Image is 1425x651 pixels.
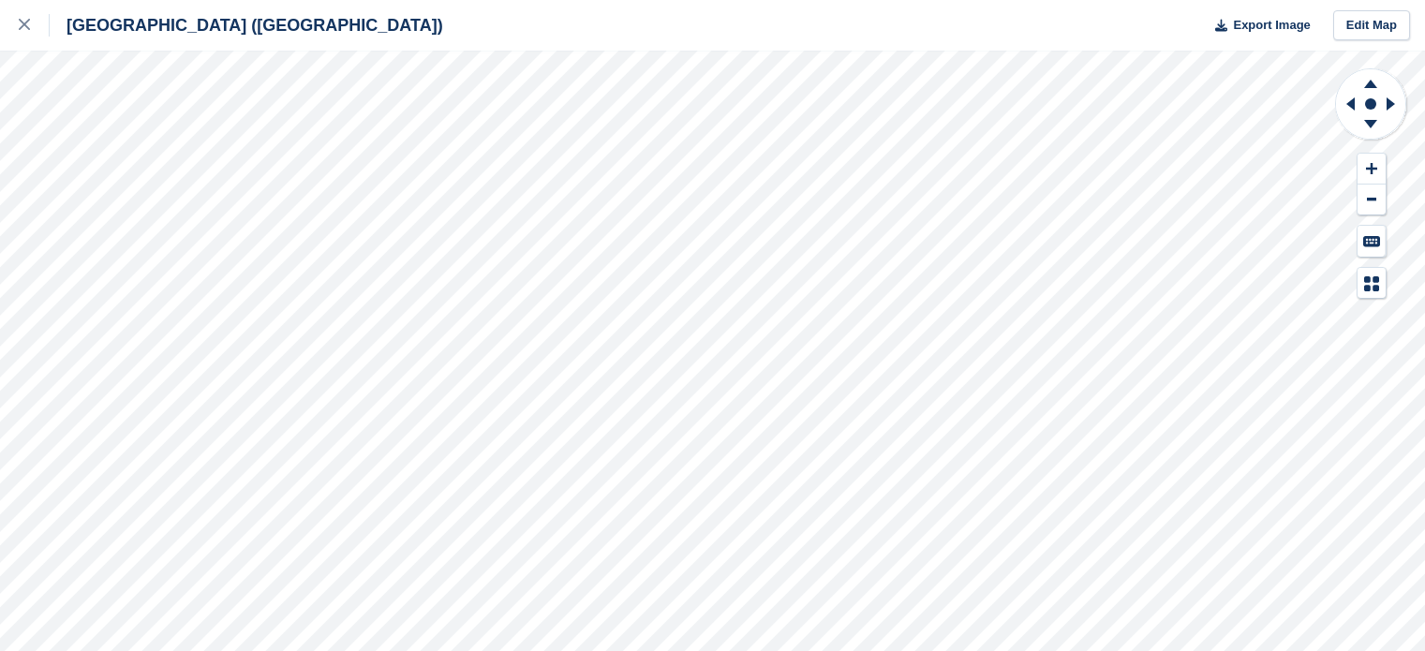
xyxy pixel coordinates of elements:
span: Export Image [1233,16,1310,35]
a: Edit Map [1333,10,1410,41]
button: Export Image [1204,10,1311,41]
button: Keyboard Shortcuts [1358,226,1386,257]
button: Zoom In [1358,154,1386,185]
div: [GEOGRAPHIC_DATA] ([GEOGRAPHIC_DATA]) [50,14,443,37]
button: Map Legend [1358,268,1386,299]
button: Zoom Out [1358,185,1386,215]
